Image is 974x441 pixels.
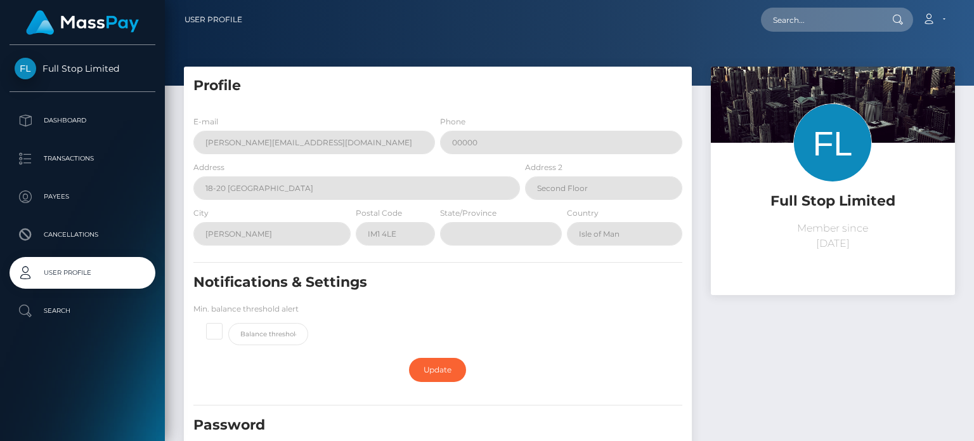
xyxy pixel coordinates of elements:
p: Search [15,301,150,320]
label: E-mail [193,116,218,128]
input: Search... [761,8,880,32]
a: User Profile [10,257,155,289]
a: User Profile [185,6,242,33]
span: Full Stop Limited [10,63,155,74]
p: Member since [DATE] [720,221,945,251]
label: Address [193,162,224,173]
p: Dashboard [15,111,150,130]
label: Country [567,207,599,219]
img: ... [711,67,955,230]
img: Full Stop Limited [15,58,36,79]
p: Transactions [15,149,150,168]
h5: Notifications & Settings [193,273,604,293]
a: Payees [10,181,155,213]
h5: Password [193,416,604,435]
p: Payees [15,187,150,206]
h5: Full Stop Limited [720,192,945,211]
p: User Profile [15,263,150,282]
a: Dashboard [10,105,155,136]
label: City [193,207,209,219]
label: Min. balance threshold alert [193,303,299,315]
p: Cancellations [15,225,150,244]
img: MassPay Logo [26,10,139,35]
label: Postal Code [356,207,402,219]
label: Address 2 [525,162,562,173]
label: State/Province [440,207,497,219]
a: Search [10,295,155,327]
a: Cancellations [10,219,155,251]
label: Phone [440,116,465,128]
h5: Profile [193,76,682,96]
a: Update [409,358,466,382]
a: Transactions [10,143,155,174]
